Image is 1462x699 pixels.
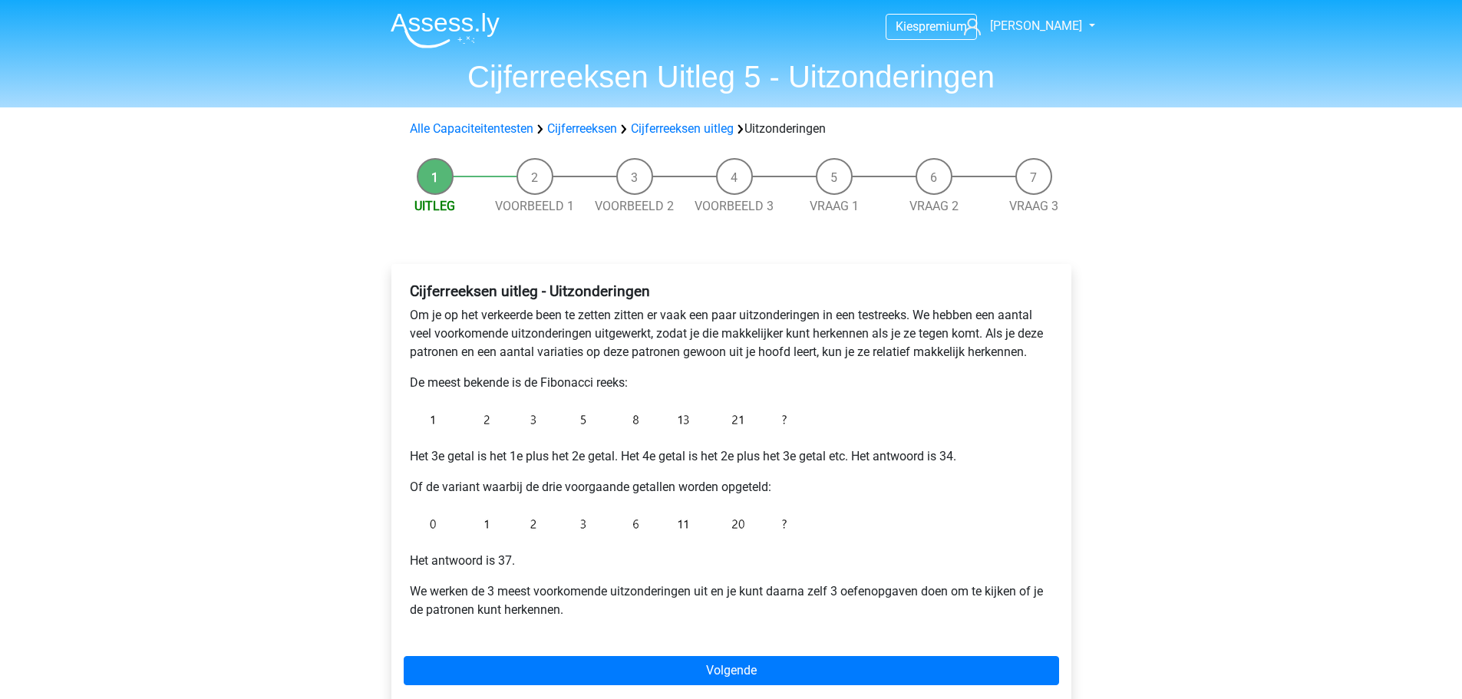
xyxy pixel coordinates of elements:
[404,120,1059,138] div: Uitzonderingen
[378,58,1084,95] h1: Cijferreeksen Uitleg 5 - Uitzonderingen
[495,199,574,213] a: Voorbeeld 1
[410,404,794,435] img: Exceptions_intro_1.png
[631,121,734,136] a: Cijferreeksen uitleg
[595,199,674,213] a: Voorbeeld 2
[410,447,1053,466] p: Het 3e getal is het 1e plus het 2e getal. Het 4e getal is het 2e plus het 3e getal etc. Het antwo...
[410,282,650,300] b: Cijferreeksen uitleg - Uitzonderingen
[896,19,919,34] span: Kies
[958,17,1084,35] a: [PERSON_NAME]
[990,18,1082,33] span: [PERSON_NAME]
[695,199,774,213] a: Voorbeeld 3
[410,552,1053,570] p: Het antwoord is 37.
[919,19,967,34] span: premium
[547,121,617,136] a: Cijferreeksen
[886,16,976,37] a: Kiespremium
[410,509,794,539] img: Exceptions_intro_2.png
[404,656,1059,685] a: Volgende
[410,306,1053,361] p: Om je op het verkeerde been te zetten zitten er vaak een paar uitzonderingen in een testreeks. We...
[391,12,500,48] img: Assessly
[410,121,533,136] a: Alle Capaciteitentesten
[810,199,859,213] a: Vraag 1
[410,582,1053,619] p: We werken de 3 meest voorkomende uitzonderingen uit en je kunt daarna zelf 3 oefenopgaven doen om...
[410,478,1053,496] p: Of de variant waarbij de drie voorgaande getallen worden opgeteld:
[1009,199,1058,213] a: Vraag 3
[414,199,455,213] a: Uitleg
[909,199,959,213] a: Vraag 2
[410,374,1053,392] p: De meest bekende is de Fibonacci reeks:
